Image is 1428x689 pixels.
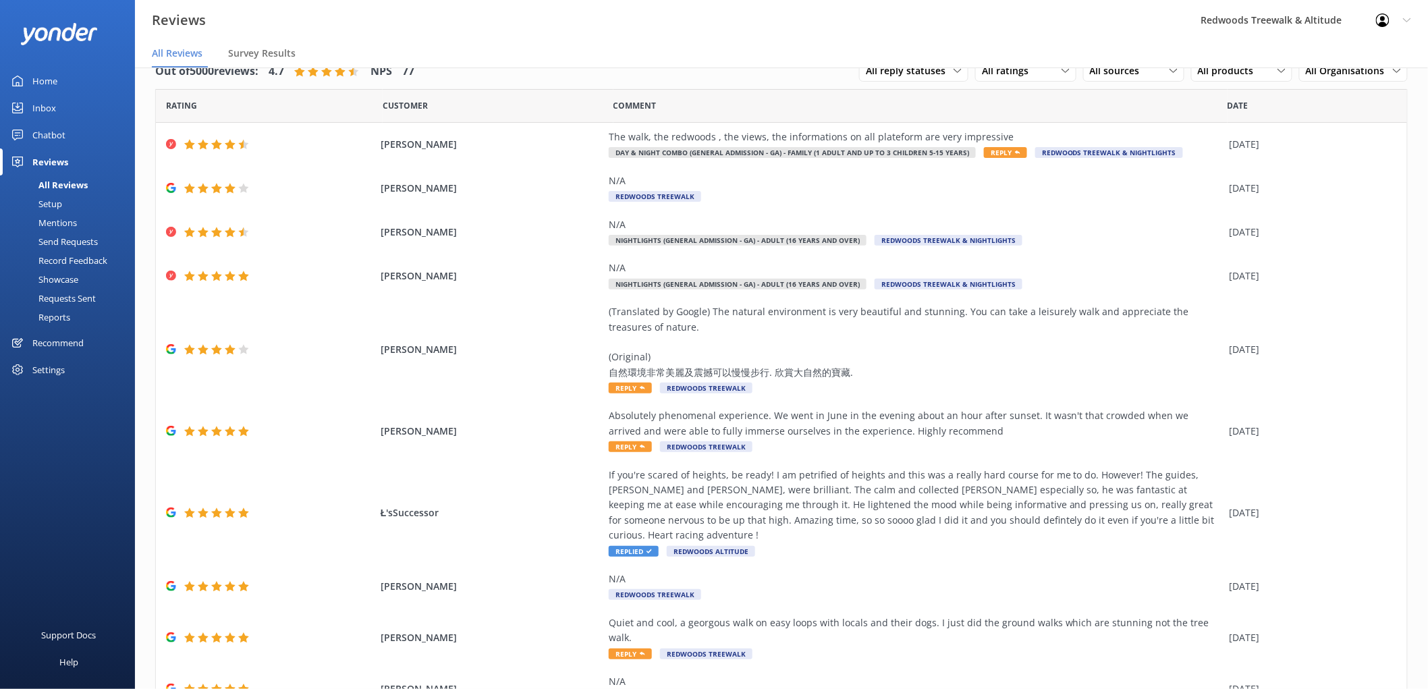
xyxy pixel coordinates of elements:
[8,232,98,251] div: Send Requests
[381,225,602,240] span: [PERSON_NAME]
[984,147,1027,158] span: Reply
[1306,63,1393,78] span: All Organisations
[383,99,428,112] span: Date
[32,94,56,121] div: Inbox
[8,213,135,232] a: Mentions
[381,424,602,439] span: [PERSON_NAME]
[1230,424,1390,439] div: [DATE]
[59,649,78,676] div: Help
[152,47,202,60] span: All Reviews
[370,63,392,80] h4: NPS
[381,342,602,357] span: [PERSON_NAME]
[381,630,602,645] span: [PERSON_NAME]
[32,121,65,148] div: Chatbot
[609,441,652,452] span: Reply
[875,235,1022,246] span: Redwoods Treewalk & Nightlights
[660,441,752,452] span: Redwoods Treewalk
[166,99,197,112] span: Date
[8,251,135,270] a: Record Feedback
[32,329,84,356] div: Recommend
[1035,147,1183,158] span: Redwoods Treewalk & Nightlights
[381,269,602,283] span: [PERSON_NAME]
[1230,505,1390,520] div: [DATE]
[1230,342,1390,357] div: [DATE]
[8,270,78,289] div: Showcase
[269,63,284,80] h4: 4.7
[609,649,652,659] span: Reply
[20,23,98,45] img: yonder-white-logo.png
[402,63,414,80] h4: 77
[8,175,135,194] a: All Reviews
[1230,137,1390,152] div: [DATE]
[609,260,1223,275] div: N/A
[609,468,1223,543] div: If you're scared of heights, be ready! I am petrified of heights and this was a really hard cours...
[32,67,57,94] div: Home
[381,505,602,520] span: Ł'sSuccessor
[8,194,135,213] a: Setup
[1230,630,1390,645] div: [DATE]
[8,270,135,289] a: Showcase
[8,232,135,251] a: Send Requests
[8,289,96,308] div: Requests Sent
[381,137,602,152] span: [PERSON_NAME]
[152,9,206,31] h3: Reviews
[32,356,65,383] div: Settings
[8,308,135,327] a: Reports
[1230,269,1390,283] div: [DATE]
[155,63,258,80] h4: Out of 5000 reviews:
[609,674,1223,689] div: N/A
[1230,579,1390,594] div: [DATE]
[381,181,602,196] span: [PERSON_NAME]
[8,194,62,213] div: Setup
[875,279,1022,290] span: Redwoods Treewalk & Nightlights
[32,148,68,175] div: Reviews
[1198,63,1262,78] span: All products
[8,289,135,308] a: Requests Sent
[1090,63,1148,78] span: All sources
[8,213,77,232] div: Mentions
[609,304,1223,380] div: (Translated by Google) The natural environment is very beautiful and stunning. You can take a lei...
[381,579,602,594] span: [PERSON_NAME]
[1228,99,1248,112] span: Date
[228,47,296,60] span: Survey Results
[609,147,976,158] span: Day & Night Combo (General Admission - GA) - Family (1 Adult and up to 3 Children 5-15 years)
[660,649,752,659] span: Redwoods Treewalk
[667,546,755,557] span: Redwoods Altitude
[609,408,1223,439] div: Absolutely phenomenal experience. We went in June in the evening about an hour after sunset. It w...
[609,383,652,393] span: Reply
[609,572,1223,586] div: N/A
[8,251,107,270] div: Record Feedback
[609,130,1223,144] div: The walk, the redwoods , the views, the informations on all plateform are very impressive
[609,279,867,290] span: Nightlights (General Admission - GA) - Adult (16 years and over)
[1230,181,1390,196] div: [DATE]
[8,308,70,327] div: Reports
[660,383,752,393] span: Redwoods Treewalk
[8,175,88,194] div: All Reviews
[609,217,1223,232] div: N/A
[42,622,97,649] div: Support Docs
[609,191,701,202] span: Redwoods Treewalk
[609,589,701,600] span: Redwoods Treewalk
[1230,225,1390,240] div: [DATE]
[982,63,1037,78] span: All ratings
[613,99,657,112] span: Question
[609,546,659,557] span: Replied
[609,173,1223,188] div: N/A
[609,235,867,246] span: Nightlights (General Admission - GA) - Adult (16 years and over)
[609,615,1223,646] div: Quiet and cool, a georgous walk on easy loops with locals and their dogs. I just did the ground w...
[866,63,954,78] span: All reply statuses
